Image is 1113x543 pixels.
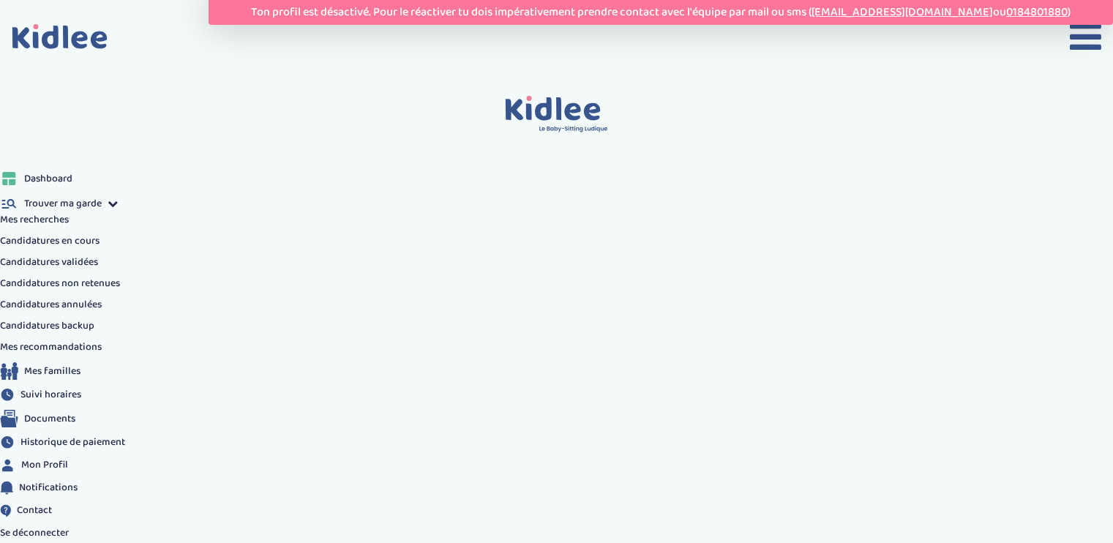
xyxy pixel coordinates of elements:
[20,435,125,450] span: Historique de paiement
[21,457,68,473] span: Mon Profil
[19,480,78,495] span: Notifications
[24,364,80,379] span: Mes familles
[24,411,75,427] span: Documents
[17,503,52,518] span: Contact
[505,96,608,133] img: logo.svg
[20,387,81,402] span: Suivi horaires
[251,4,1071,21] p: Ton profil est désactivé. Pour le réactiver tu dois impérativement prendre contact avec l'équipe ...
[24,196,102,211] span: Trouver ma garde
[812,3,993,21] a: [EMAIL_ADDRESS][DOMAIN_NAME]
[1006,3,1068,21] a: 0184801880
[24,171,72,187] span: Dashboard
